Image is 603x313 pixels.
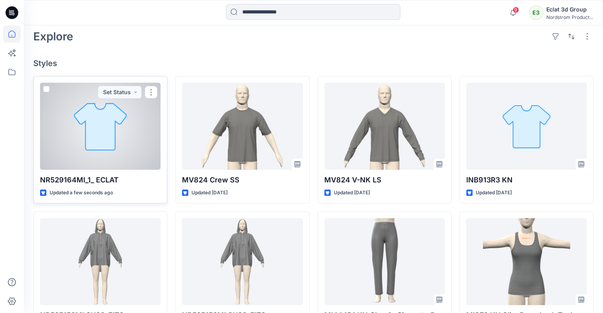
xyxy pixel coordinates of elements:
[33,30,73,43] h2: Explore
[324,83,445,170] a: MV824 V-NK LS
[33,59,593,68] h4: Styles
[546,14,593,20] div: Nordstrom Product...
[191,189,228,197] p: Updated [DATE]
[529,6,543,20] div: E3
[324,175,445,186] p: MV824 V-NK LS
[476,189,512,197] p: Updated [DATE]
[466,218,587,305] a: MI972 KN Slim Racerback Tank
[513,7,519,13] span: 9
[182,218,302,305] a: NR525153MI SU26-FIT2
[40,83,161,170] a: NR529164MI_1_ ECLAT
[40,175,161,186] p: NR529164MI_1_ ECLAT
[466,175,587,186] p: INB913R3 KN
[546,5,593,14] div: Eclat 3d Group
[50,189,113,197] p: Updated a few seconds ago
[40,218,161,305] a: NR525153MI SU26-FIT2
[466,83,587,170] a: INB913R3 KN
[334,189,370,197] p: Updated [DATE]
[182,83,302,170] a: MV824 Crew SS
[324,218,445,305] a: MI444R1 KN Classic Cigarette Pant
[182,175,302,186] p: MV824 Crew SS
